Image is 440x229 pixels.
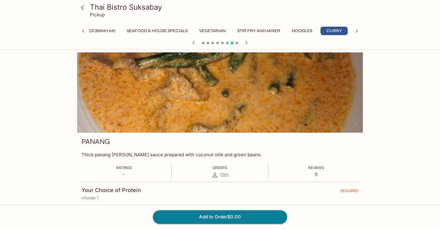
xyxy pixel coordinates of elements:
[320,27,348,35] button: Curry
[116,171,132,177] p: -
[77,52,363,133] div: PANANG
[234,27,284,35] button: Stir Fry and Mixer
[90,12,105,18] p: Pickup
[212,165,227,170] span: Orders
[308,171,324,177] p: 0
[308,165,324,170] span: Reviews
[288,27,316,35] button: Noodles
[116,165,132,170] span: Ratings
[123,27,191,35] button: Seafood & House Specials
[81,195,359,200] p: choose 1
[61,27,119,35] button: Sandwiches (Banh Mi)
[81,152,359,158] p: Thick panang [PERSON_NAME] sauce prepared with coconut milk and green beans.
[220,172,229,178] span: 1261
[81,137,110,146] h3: PANANG
[81,187,141,194] h4: Your Choice of Protein
[153,210,287,224] button: Add to Order$0.00
[340,188,359,195] span: REQUIRED
[90,2,360,12] h3: Thai Bistro Suksabay
[196,27,229,35] button: Vegetarian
